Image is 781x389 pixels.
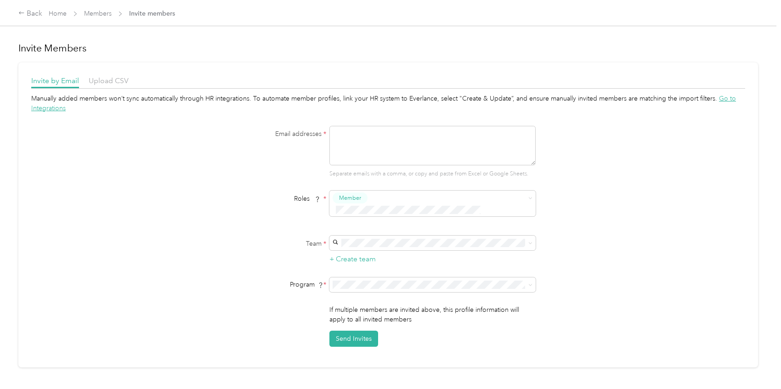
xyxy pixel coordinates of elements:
span: Invite by Email [31,76,79,85]
p: If multiple members are invited above, this profile information will apply to all invited members [329,305,536,324]
span: Member [339,194,361,202]
button: Member [333,192,368,204]
div: Program [211,280,326,289]
label: Email addresses [211,129,326,139]
label: Team [211,239,326,248]
iframe: Everlance-gr Chat Button Frame [730,338,781,389]
h1: Invite Members [18,42,758,55]
button: Send Invites [329,331,378,347]
span: Go to Integrations [31,95,736,112]
p: Separate emails with a comma, or copy and paste from Excel or Google Sheets. [329,170,536,178]
span: Upload CSV [89,76,129,85]
a: Members [84,10,112,17]
button: + Create team [329,254,376,265]
span: Invite members [129,9,175,18]
div: Manually added members won’t sync automatically through HR integrations. To automate member profi... [31,94,745,113]
span: Roles [291,192,323,206]
div: Back [18,8,42,19]
a: Home [49,10,67,17]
